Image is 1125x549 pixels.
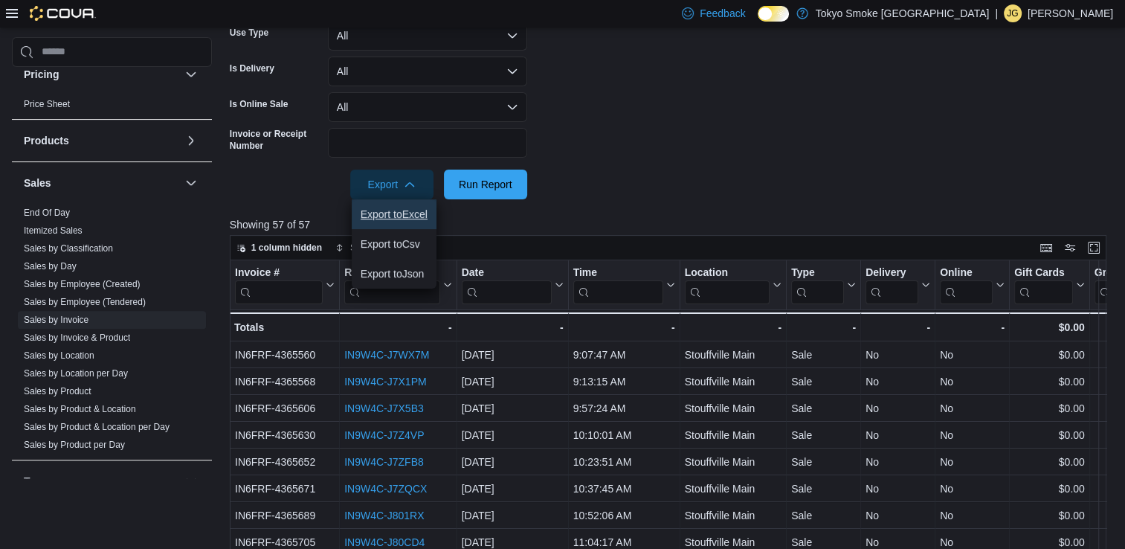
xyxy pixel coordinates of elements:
[865,318,930,336] div: -
[573,346,674,364] div: 9:07:47 AM
[235,266,323,304] div: Invoice #
[461,266,551,304] div: Date
[24,279,141,289] a: Sales by Employee (Created)
[940,266,993,280] div: Online
[940,426,1005,444] div: No
[344,266,439,280] div: Receipt #
[24,350,94,362] span: Sales by Location
[684,346,781,364] div: Stouffville Main
[24,98,70,110] span: Price Sheet
[940,399,1005,417] div: No
[865,507,930,524] div: No
[1014,266,1085,304] button: Gift Cards
[865,266,918,304] div: Delivery
[684,399,781,417] div: Stouffville Main
[24,208,70,218] a: End Of Day
[24,440,125,450] a: Sales by Product per Day
[24,243,113,254] a: Sales by Classification
[251,242,322,254] span: 1 column hidden
[758,6,789,22] input: Dark Mode
[1014,318,1085,336] div: $0.00
[235,480,335,498] div: IN6FRF-4365671
[461,266,563,304] button: Date
[1014,426,1085,444] div: $0.00
[700,6,745,21] span: Feedback
[684,426,781,444] div: Stouffville Main
[791,453,856,471] div: Sale
[24,225,83,237] span: Itemized Sales
[791,266,844,280] div: Type
[573,266,663,304] div: Time
[461,453,563,471] div: [DATE]
[235,399,335,417] div: IN6FRF-4365606
[24,385,91,397] span: Sales by Product
[1037,239,1055,257] button: Keyboard shortcuts
[24,404,136,414] a: Sales by Product & Location
[1004,4,1022,22] div: Jaydon Gardiner
[24,439,125,451] span: Sales by Product per Day
[1028,4,1113,22] p: [PERSON_NAME]
[940,318,1005,336] div: -
[231,239,328,257] button: 1 column hidden
[791,399,856,417] div: Sale
[865,346,930,364] div: No
[24,67,179,82] button: Pricing
[684,507,781,524] div: Stouffville Main
[865,266,930,304] button: Delivery
[24,474,179,489] button: Taxes
[329,239,396,257] button: Sort fields
[344,456,424,468] a: IN9W4C-J7ZFB8
[24,261,77,272] a: Sales by Day
[24,332,130,344] span: Sales by Invoice & Product
[1007,4,1018,22] span: JG
[182,174,200,192] button: Sales
[24,207,70,219] span: End Of Day
[461,426,563,444] div: [DATE]
[24,474,53,489] h3: Taxes
[1014,346,1085,364] div: $0.00
[235,266,323,280] div: Invoice #
[344,318,451,336] div: -
[230,128,322,152] label: Invoice or Receipt Number
[865,373,930,391] div: No
[865,399,930,417] div: No
[791,318,856,336] div: -
[444,170,527,199] button: Run Report
[24,225,83,236] a: Itemized Sales
[940,453,1005,471] div: No
[24,386,91,396] a: Sales by Product
[24,260,77,272] span: Sales by Day
[24,176,51,190] h3: Sales
[24,403,136,415] span: Sales by Product & Location
[791,266,856,304] button: Type
[344,536,425,548] a: IN9W4C-J80CD4
[235,426,335,444] div: IN6FRF-4365630
[352,199,436,229] button: Export toExcel
[234,318,335,336] div: Totals
[995,4,998,22] p: |
[684,266,781,304] button: Location
[344,483,427,495] a: IN9W4C-J7ZQCX
[344,266,451,304] button: Receipt #
[865,426,930,444] div: No
[24,133,69,148] h3: Products
[344,349,429,361] a: IN9W4C-J7WX7M
[24,422,170,432] a: Sales by Product & Location per Day
[30,6,96,21] img: Cova
[24,350,94,361] a: Sales by Location
[24,99,70,109] a: Price Sheet
[816,4,990,22] p: Tokyo Smoke [GEOGRAPHIC_DATA]
[940,266,1005,304] button: Online
[940,266,993,304] div: Online
[684,266,769,304] div: Location
[235,346,335,364] div: IN6FRF-4365560
[352,259,436,289] button: Export toJson
[235,507,335,524] div: IN6FRF-4365689
[940,373,1005,391] div: No
[1061,239,1079,257] button: Display options
[24,278,141,290] span: Sales by Employee (Created)
[791,480,856,498] div: Sale
[1085,239,1103,257] button: Enter fullscreen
